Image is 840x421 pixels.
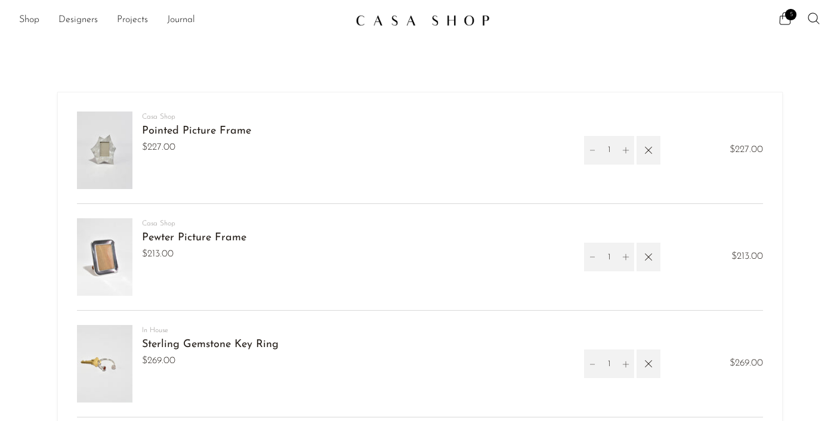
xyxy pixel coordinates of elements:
a: Journal [167,13,195,28]
img: Sterling Gemstone Key Ring [77,325,132,403]
input: Quantity [601,243,617,271]
button: Increment [617,349,634,378]
a: Projects [117,13,148,28]
img: Pewter Picture Frame [77,218,132,296]
span: $227.00 [142,140,251,156]
input: Quantity [601,136,617,165]
span: $269.00 [142,354,279,369]
button: Decrement [584,349,601,378]
span: $227.00 [730,143,763,158]
span: $269.00 [730,356,763,372]
span: $213.00 [142,247,246,262]
a: Shop [19,13,39,28]
ul: NEW HEADER MENU [19,10,346,30]
span: 5 [785,9,796,20]
a: Designers [58,13,98,28]
a: Sterling Gemstone Key Ring [142,339,279,350]
input: Quantity [601,349,617,378]
nav: Desktop navigation [19,10,346,30]
a: Casa Shop [142,113,175,120]
a: Pointed Picture Frame [142,126,251,137]
button: Decrement [584,136,601,165]
a: In House [142,327,168,334]
a: Pewter Picture Frame [142,233,246,243]
img: Pointed Picture Frame [77,112,132,189]
button: Decrement [584,243,601,271]
button: Increment [617,136,634,165]
a: Casa Shop [142,220,175,227]
button: Increment [617,243,634,271]
span: $213.00 [731,249,763,265]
